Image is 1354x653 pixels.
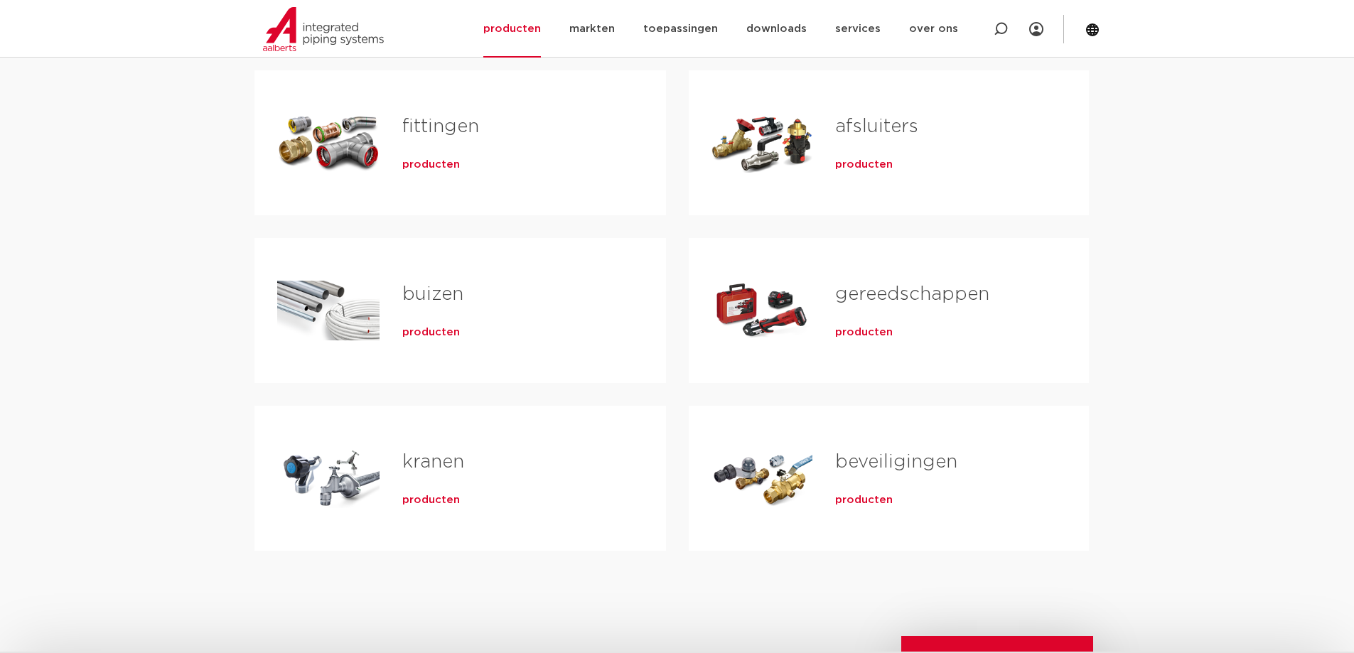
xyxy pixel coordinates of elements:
a: producten [835,325,893,340]
a: fittingen [402,117,479,136]
a: buizen [402,285,463,303]
a: kranen [402,453,464,471]
a: producten [402,158,460,172]
a: afsluiters [835,117,918,136]
a: beveiligingen [835,453,957,471]
a: producten [835,493,893,507]
a: producten [402,325,460,340]
a: producten [402,493,460,507]
a: producten [835,158,893,172]
a: gereedschappen [835,285,989,303]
